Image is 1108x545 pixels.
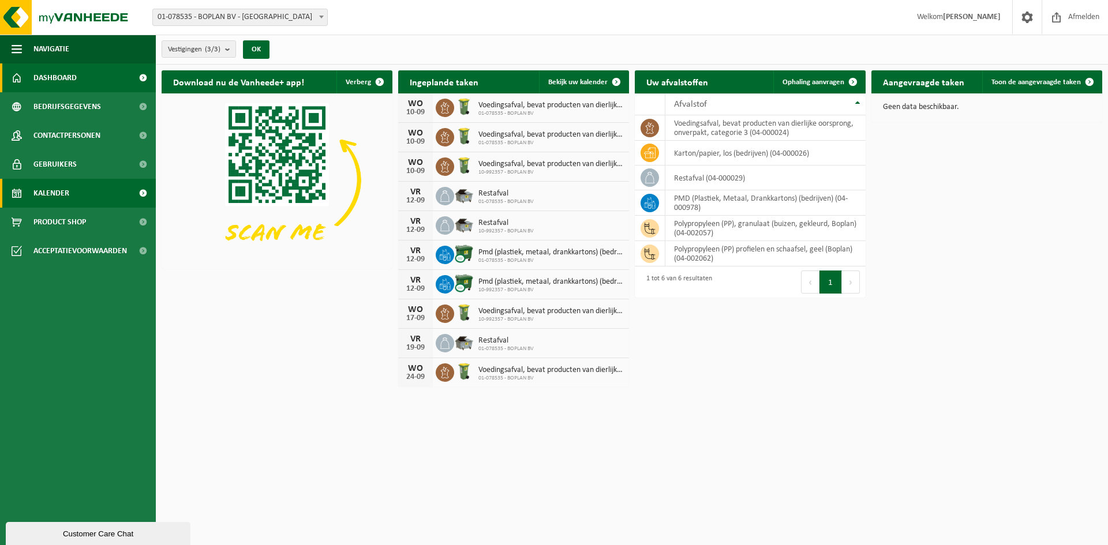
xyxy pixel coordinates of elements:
[641,269,712,295] div: 1 tot 6 van 6 resultaten
[205,46,220,53] count: (3/3)
[478,366,623,375] span: Voedingsafval, bevat producten van dierlijke oorsprong, onverpakt, categorie 3
[33,179,69,208] span: Kalender
[404,217,427,226] div: VR
[478,130,623,140] span: Voedingsafval, bevat producten van dierlijke oorsprong, onverpakt, categorie 3
[548,78,608,86] span: Bekijk uw kalender
[665,216,866,241] td: polypropyleen (PP), granulaat (buizen, gekleurd, Boplan) (04-002057)
[404,373,427,381] div: 24-09
[404,364,427,373] div: WO
[404,314,427,322] div: 17-09
[404,108,427,116] div: 10-09
[478,345,534,352] span: 01-078535 - BOPLAN BV
[6,520,193,545] iframe: chat widget
[674,100,707,109] span: Afvalstof
[478,375,623,382] span: 01-078535 - BOPLAN BV
[943,13,1001,21] strong: [PERSON_NAME]
[336,70,391,93] button: Verberg
[404,99,427,108] div: WO
[635,70,720,93] h2: Uw afvalstoffen
[842,270,860,294] button: Next
[478,198,534,205] span: 01-078535 - BOPLAN BV
[162,40,236,58] button: Vestigingen(3/3)
[454,362,474,381] img: WB-0140-HPE-GN-50
[478,248,623,257] span: Pmd (plastiek, metaal, drankkartons) (bedrijven)
[404,187,427,197] div: VR
[153,9,327,25] span: 01-078535 - BOPLAN BV - MOORSELE
[162,70,316,93] h2: Download nu de Vanheede+ app!
[665,115,866,141] td: voedingsafval, bevat producten van dierlijke oorsprong, onverpakt, categorie 3 (04-000024)
[346,78,371,86] span: Verberg
[478,189,534,198] span: Restafval
[819,270,842,294] button: 1
[478,228,534,235] span: 10-992357 - BOPLAN BV
[801,270,819,294] button: Previous
[404,197,427,205] div: 12-09
[454,332,474,352] img: WB-5000-GAL-GY-01
[665,166,866,190] td: restafval (04-000029)
[33,63,77,92] span: Dashboard
[162,93,392,266] img: Download de VHEPlus App
[454,156,474,175] img: WB-0140-HPE-GN-50
[404,226,427,234] div: 12-09
[404,167,427,175] div: 10-09
[454,185,474,205] img: WB-5000-GAL-GY-01
[982,70,1101,93] a: Toon de aangevraagde taken
[871,70,976,93] h2: Aangevraagde taken
[478,307,623,316] span: Voedingsafval, bevat producten van dierlijke oorsprong, onverpakt, categorie 3
[33,35,69,63] span: Navigatie
[478,160,623,169] span: Voedingsafval, bevat producten van dierlijke oorsprong, onverpakt, categorie 3
[404,138,427,146] div: 10-09
[478,169,623,176] span: 10-992357 - BOPLAN BV
[404,344,427,352] div: 19-09
[454,97,474,116] img: WB-0140-HPE-GN-50
[33,150,77,179] span: Gebruikers
[454,126,474,146] img: WB-0140-HPE-GN-50
[454,303,474,322] img: WB-0140-HPE-GN-50
[478,287,623,294] span: 10-992357 - BOPLAN BV
[33,208,86,236] span: Product Shop
[665,141,866,166] td: karton/papier, los (bedrijven) (04-000026)
[478,101,623,110] span: Voedingsafval, bevat producten van dierlijke oorsprong, onverpakt, categorie 3
[478,336,534,345] span: Restafval
[168,41,220,58] span: Vestigingen
[33,121,100,150] span: Contactpersonen
[454,244,474,264] img: WB-1100-CU
[478,277,623,287] span: Pmd (plastiek, metaal, drankkartons) (bedrijven)
[773,70,864,93] a: Ophaling aanvragen
[152,9,328,26] span: 01-078535 - BOPLAN BV - MOORSELE
[404,246,427,255] div: VR
[478,110,623,117] span: 01-078535 - BOPLAN BV
[454,273,474,293] img: WB-1100-CU
[665,241,866,266] td: polypropyleen (PP) profielen en schaafsel, geel (Boplan) (04-002062)
[404,305,427,314] div: WO
[243,40,269,59] button: OK
[478,140,623,146] span: 01-078535 - BOPLAN BV
[883,103,1091,111] p: Geen data beschikbaar.
[404,158,427,167] div: WO
[478,219,534,228] span: Restafval
[404,285,427,293] div: 12-09
[404,255,427,264] div: 12-09
[33,92,101,121] span: Bedrijfsgegevens
[665,190,866,216] td: PMD (Plastiek, Metaal, Drankkartons) (bedrijven) (04-000978)
[539,70,628,93] a: Bekijk uw kalender
[398,70,490,93] h2: Ingeplande taken
[991,78,1081,86] span: Toon de aangevraagde taken
[478,257,623,264] span: 01-078535 - BOPLAN BV
[478,316,623,323] span: 10-992357 - BOPLAN BV
[33,236,127,265] span: Acceptatievoorwaarden
[404,276,427,285] div: VR
[454,215,474,234] img: WB-5000-GAL-GY-01
[404,334,427,344] div: VR
[404,129,427,138] div: WO
[783,78,844,86] span: Ophaling aanvragen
